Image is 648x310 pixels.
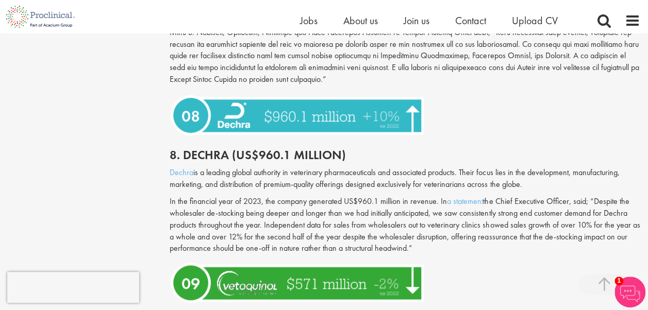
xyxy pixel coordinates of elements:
p: is a leading global authority in veterinary pharmaceuticals and associated products. Their focus ... [170,167,640,191]
a: Contact [455,14,486,27]
a: a statement [447,196,483,206]
a: Dechra [170,167,193,178]
a: About us [343,14,378,27]
iframe: reCAPTCHA [7,272,139,303]
h2: 8. Dechra (US$960.1 million) [170,148,640,162]
p: In the financial year of 2023, the company generated US$960.1 million in revenue. In the Chief Ex... [170,196,640,254]
a: Jobs [300,14,318,27]
img: Chatbot [614,277,645,307]
a: Upload CV [512,14,558,27]
a: Join us [404,14,429,27]
span: 1 [614,277,623,285]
